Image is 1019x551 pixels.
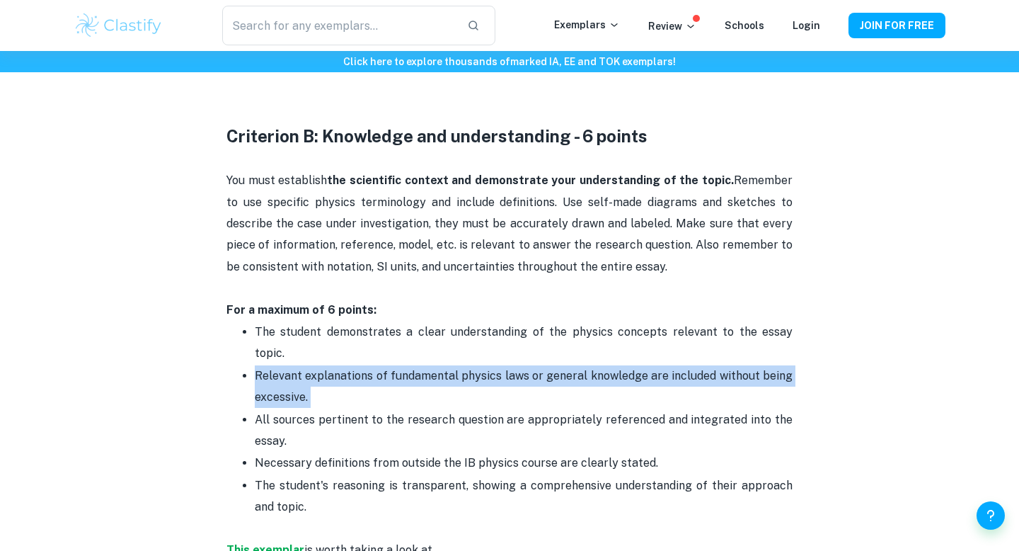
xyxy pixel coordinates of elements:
[327,174,734,187] strong: the scientific context and demonstrate your understanding of the topic.
[648,18,696,34] p: Review
[554,17,620,33] p: Exemplars
[226,170,793,321] p: You must establish Remember to use specific physics terminology and include definitions. Use self...
[848,13,945,38] button: JOIN FOR FREE
[222,6,456,45] input: Search for any exemplars...
[255,409,793,453] p: All sources pertinent to the research question are appropriately referenced and integrated into t...
[3,54,1016,69] h6: Click here to explore thousands of marked IA, EE and TOK exemplars !
[255,453,793,474] p: Necessary definitions from outside the IB physics course are clearly stated.
[255,365,793,409] p: Relevant explanations of fundamental physics laws or general knowledge are included without being...
[226,126,647,146] strong: Criterion B: Knowledge and understanding - 6 points
[226,303,376,317] strong: For a maximum of 6 points:
[793,20,820,31] a: Login
[74,11,163,40] img: Clastify logo
[255,475,793,518] p: The student's reasoning is transparent, showing a comprehensive understanding of their approach a...
[977,501,1005,530] button: Help and Feedback
[255,322,793,365] p: The student demonstrates a clear understanding of the physics concepts relevant to the essay topic.
[725,20,764,31] a: Schools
